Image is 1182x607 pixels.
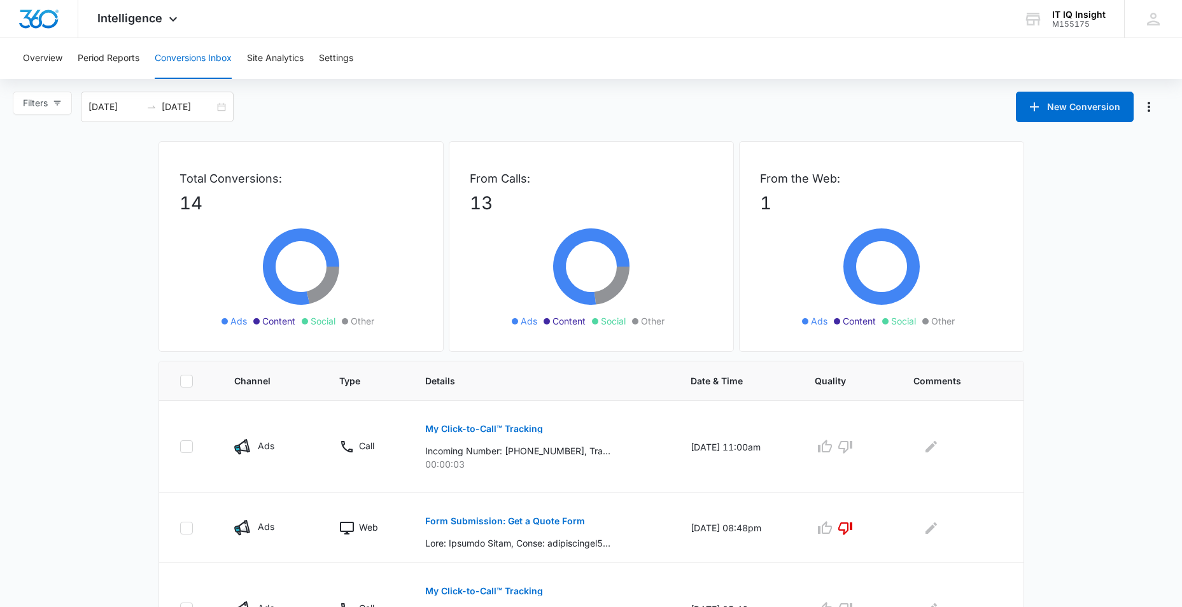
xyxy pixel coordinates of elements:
[97,11,162,25] span: Intelligence
[311,314,335,328] span: Social
[760,190,1003,216] p: 1
[162,100,215,114] input: End date
[146,102,157,112] span: to
[23,96,48,110] span: Filters
[78,38,139,79] button: Period Reports
[1052,10,1106,20] div: account name
[1052,20,1106,29] div: account id
[319,38,353,79] button: Settings
[913,374,985,387] span: Comments
[425,517,585,526] p: Form Submission: Get a Quote Form
[425,374,642,387] span: Details
[425,506,585,536] button: Form Submission: Get a Quote Form
[675,493,799,563] td: [DATE] 08:48pm
[552,314,586,328] span: Content
[425,587,543,596] p: My Click-to-Call™ Tracking
[262,314,295,328] span: Content
[641,314,665,328] span: Other
[843,314,876,328] span: Content
[234,374,290,387] span: Channel
[425,536,610,550] p: Lore: Ipsumdo Sitam, Conse: adipiscingel55@sed.doe, Tempo: 652-887-6627, Inc utl et dolo?: magna,...
[1139,97,1159,117] button: Manage Numbers
[891,314,916,328] span: Social
[691,374,766,387] span: Date & Time
[23,38,62,79] button: Overview
[425,424,543,433] p: My Click-to-Call™ Tracking
[425,576,543,606] button: My Click-to-Call™ Tracking
[470,190,713,216] p: 13
[230,314,247,328] span: Ads
[675,401,799,493] td: [DATE] 11:00am
[359,520,378,534] p: Web
[146,102,157,112] span: swap-right
[921,518,941,538] button: Edit Comments
[425,457,660,471] p: 00:00:03
[760,170,1003,187] p: From the Web:
[155,38,232,79] button: Conversions Inbox
[247,38,304,79] button: Site Analytics
[601,314,626,328] span: Social
[88,100,141,114] input: Start date
[13,92,72,115] button: Filters
[1016,92,1134,122] button: New Conversion
[258,439,274,452] p: Ads
[179,190,423,216] p: 14
[425,414,543,444] button: My Click-to-Call™ Tracking
[258,520,274,533] p: Ads
[931,314,955,328] span: Other
[921,436,941,457] button: Edit Comments
[521,314,537,328] span: Ads
[351,314,374,328] span: Other
[339,374,376,387] span: Type
[179,170,423,187] p: Total Conversions:
[425,444,610,457] p: Incoming Number: [PHONE_NUMBER], Tracking Number: [PHONE_NUMBER], Ring To: [PHONE_NUMBER], Caller...
[811,314,827,328] span: Ads
[359,439,374,452] p: Call
[815,374,864,387] span: Quality
[470,170,713,187] p: From Calls:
